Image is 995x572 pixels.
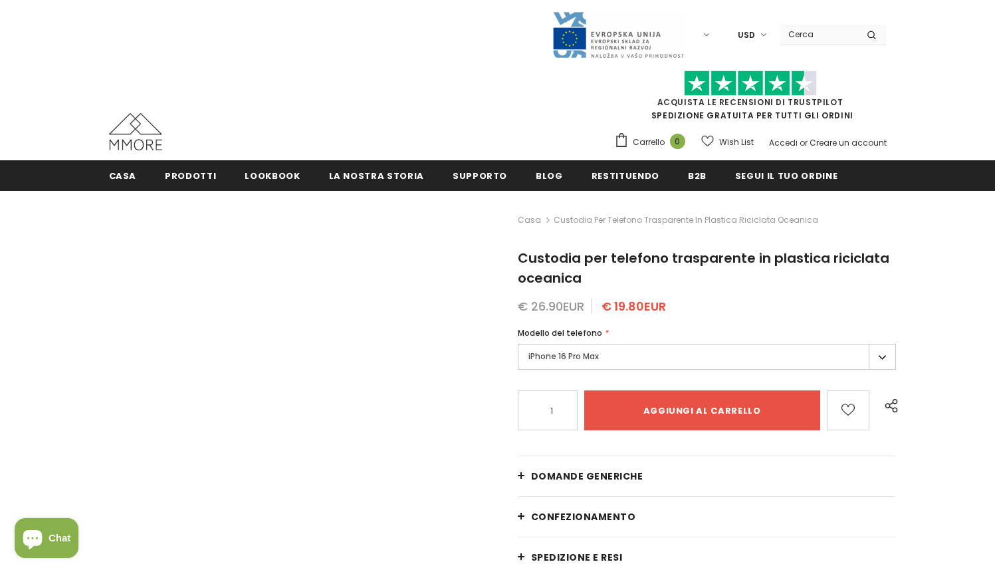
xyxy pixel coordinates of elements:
[735,170,837,182] span: Segui il tuo ordine
[536,160,563,190] a: Blog
[688,160,707,190] a: B2B
[552,29,685,40] a: Javni Razpis
[11,518,82,561] inbox-online-store-chat: Shopify online store chat
[109,113,162,150] img: Casi MMORE
[592,170,659,182] span: Restituendo
[554,212,818,228] span: Custodia per telefono trasparente in plastica riciclata oceanica
[552,11,685,59] img: Javni Razpis
[769,137,798,148] a: Accedi
[800,137,808,148] span: or
[245,170,300,182] span: Lookbook
[453,160,507,190] a: supporto
[719,136,754,149] span: Wish List
[735,160,837,190] a: Segui il tuo ordine
[531,551,623,564] span: Spedizione e resi
[245,160,300,190] a: Lookbook
[165,170,216,182] span: Prodotti
[701,130,754,154] a: Wish List
[688,170,707,182] span: B2B
[614,76,887,121] span: SPEDIZIONE GRATUITA PER TUTTI GLI ORDINI
[518,249,889,287] span: Custodia per telefono trasparente in plastica riciclata oceanica
[329,160,424,190] a: La nostra storia
[531,470,643,483] span: Domande generiche
[531,510,636,523] span: CONFEZIONAMENTO
[584,390,820,430] input: Aggiungi al carrello
[780,25,857,44] input: Search Site
[536,170,563,182] span: Blog
[453,170,507,182] span: supporto
[518,456,897,496] a: Domande generiche
[329,170,424,182] span: La nostra storia
[518,497,897,537] a: CONFEZIONAMENTO
[518,298,584,315] span: € 26.90EUR
[518,212,541,228] a: Casa
[670,134,685,149] span: 0
[518,327,602,339] span: Modello del telefono
[614,132,692,152] a: Carrello 0
[633,136,665,149] span: Carrello
[518,344,897,370] label: iPhone 16 Pro Max
[657,96,843,108] a: Acquista le recensioni di TrustPilot
[109,170,137,182] span: Casa
[810,137,887,148] a: Creare un account
[592,160,659,190] a: Restituendo
[109,160,137,190] a: Casa
[602,298,666,315] span: € 19.80EUR
[738,29,755,42] span: USD
[684,71,817,96] img: Fidati di Pilot Stars
[165,160,216,190] a: Prodotti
